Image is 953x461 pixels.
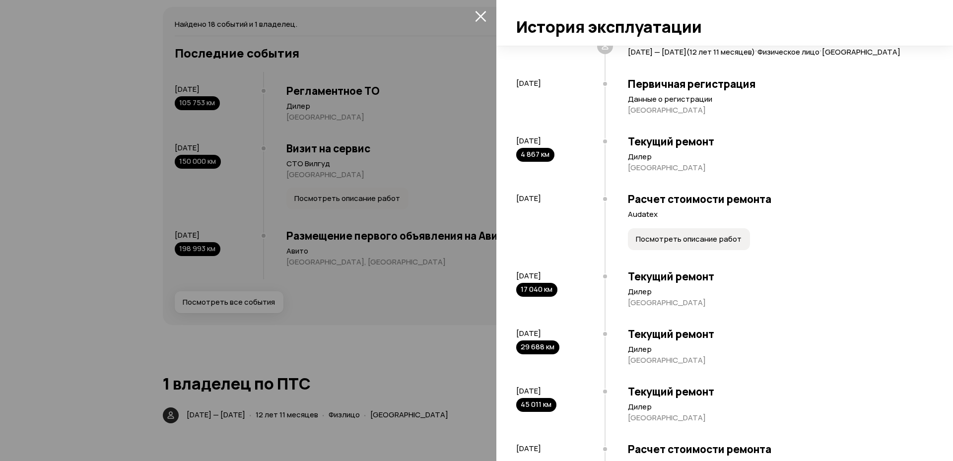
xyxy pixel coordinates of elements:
[628,47,755,57] span: [DATE] — [DATE] ( 12 лет 11 месяцев )
[516,386,541,396] span: [DATE]
[516,78,541,88] span: [DATE]
[628,163,923,173] p: [GEOGRAPHIC_DATA]
[628,328,923,340] h3: Текущий ремонт
[516,283,557,297] div: 17 040 км
[628,135,923,148] h3: Текущий ремонт
[636,234,742,244] span: Посмотреть описание работ
[628,344,923,354] p: Дилер
[822,47,900,57] span: [GEOGRAPHIC_DATA]
[628,355,923,365] p: [GEOGRAPHIC_DATA]
[628,152,923,162] p: Дилер
[757,47,819,57] span: Физическое лицо
[819,42,822,58] span: ·
[628,105,923,115] p: [GEOGRAPHIC_DATA]
[628,209,923,219] p: Audatex
[473,8,488,24] button: закрыть
[628,385,923,398] h3: Текущий ремонт
[628,270,923,283] h3: Текущий ремонт
[628,402,923,412] p: Дилер
[628,94,923,104] p: Данные о регистрации
[516,398,556,412] div: 45 011 км
[628,287,923,297] p: Дилер
[516,135,541,146] span: [DATE]
[516,148,554,162] div: 4 867 км
[628,298,923,308] p: [GEOGRAPHIC_DATA]
[516,270,541,281] span: [DATE]
[516,340,559,354] div: 29 688 км
[628,228,750,250] button: Посмотреть описание работ
[628,443,923,456] h3: Расчет стоимости ремонта
[516,328,541,338] span: [DATE]
[628,77,923,90] h3: Первичная регистрация
[755,42,757,58] span: ·
[628,413,923,423] p: [GEOGRAPHIC_DATA]
[516,443,541,454] span: [DATE]
[628,193,923,205] h3: Расчет стоимости ремонта
[516,193,541,203] span: [DATE]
